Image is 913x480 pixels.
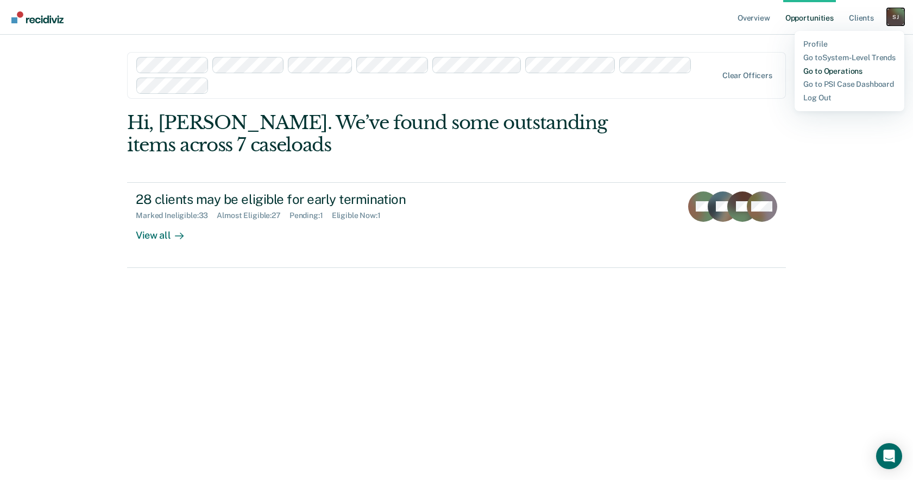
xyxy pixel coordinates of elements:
div: Clear officers [722,71,772,80]
div: Pending : 1 [289,211,332,220]
div: View all [136,220,197,241]
a: 28 clients may be eligible for early terminationMarked Ineligible:33Almost Eligible:27Pending:1El... [127,182,786,268]
button: Profile dropdown button [887,8,904,25]
div: Almost Eligible : 27 [217,211,289,220]
a: Log Out [803,93,896,103]
a: Go to Operations [803,67,896,76]
a: Profile [803,40,896,49]
div: Marked Ineligible : 33 [136,211,217,220]
img: Recidiviz [11,11,64,23]
div: Open Intercom Messenger [876,443,902,469]
div: Eligible Now : 1 [332,211,389,220]
div: Hi, [PERSON_NAME]. We’ve found some outstanding items across 7 caseloads [127,112,654,156]
a: Go to PSI Case Dashboard [803,80,896,89]
div: S J [887,8,904,25]
a: Go to System-Level Trends [803,53,896,62]
div: 28 clients may be eligible for early termination [136,191,517,207]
